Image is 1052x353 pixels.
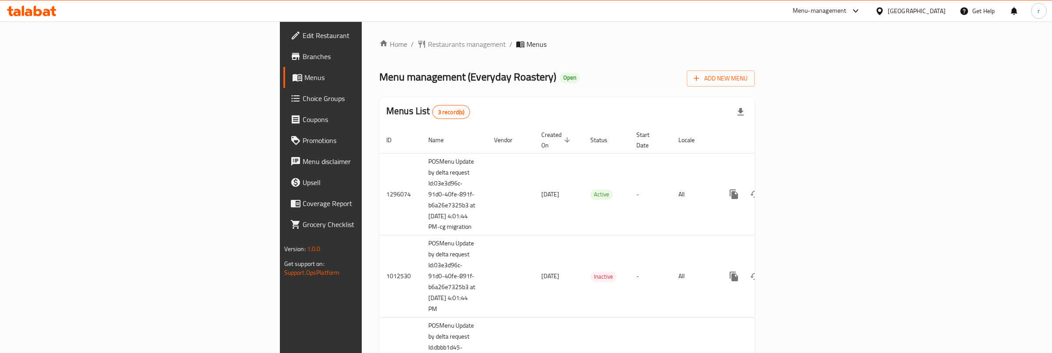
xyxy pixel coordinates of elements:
[541,189,559,200] span: [DATE]
[636,129,661,150] span: Start Date
[724,266,745,287] button: more
[428,135,455,145] span: Name
[888,6,946,16] div: [GEOGRAPHIC_DATA]
[283,130,455,151] a: Promotions
[283,25,455,46] a: Edit Restaurant
[526,39,547,49] span: Menus
[303,93,448,104] span: Choice Groups
[590,135,619,145] span: Status
[671,235,717,318] td: All
[724,184,745,205] button: more
[678,135,706,145] span: Locale
[541,129,573,150] span: Created On
[284,267,340,278] a: Support.OpsPlatform
[284,243,306,255] span: Version:
[379,67,556,87] span: Menu management ( Everyday Roastery )
[379,39,755,49] nav: breadcrumb
[284,258,325,269] span: Get support on:
[629,153,671,235] td: -
[793,6,847,16] div: Menu-management
[417,39,506,49] a: Restaurants management
[283,151,455,172] a: Menu disclaimer
[629,235,671,318] td: -
[687,70,755,87] button: Add New Menu
[541,270,559,282] span: [DATE]
[386,135,403,145] span: ID
[283,109,455,130] a: Coupons
[694,73,748,84] span: Add New Menu
[432,105,470,119] div: Total records count
[303,135,448,146] span: Promotions
[428,39,506,49] span: Restaurants management
[283,67,455,88] a: Menus
[303,219,448,230] span: Grocery Checklist
[303,51,448,62] span: Branches
[590,272,617,282] span: Inactive
[303,156,448,167] span: Menu disclaimer
[671,153,717,235] td: All
[560,73,580,83] div: Open
[303,30,448,41] span: Edit Restaurant
[745,266,766,287] button: Change Status
[717,127,815,154] th: Actions
[283,214,455,235] a: Grocery Checklist
[283,46,455,67] a: Branches
[307,243,321,255] span: 1.0.0
[283,88,455,109] a: Choice Groups
[1038,6,1040,16] span: r
[303,177,448,188] span: Upsell
[303,198,448,209] span: Coverage Report
[433,108,470,116] span: 3 record(s)
[494,135,524,145] span: Vendor
[730,101,751,122] div: Export file
[386,105,470,119] h2: Menus List
[283,172,455,193] a: Upsell
[304,72,448,83] span: Menus
[560,74,580,81] span: Open
[590,189,613,199] span: Active
[283,193,455,214] a: Coverage Report
[745,184,766,205] button: Change Status
[303,114,448,125] span: Coupons
[509,39,512,49] li: /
